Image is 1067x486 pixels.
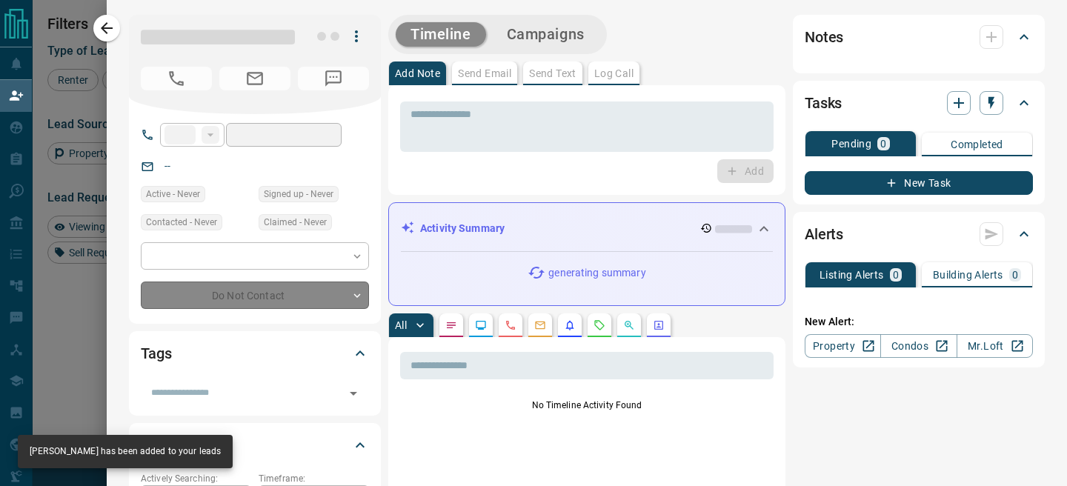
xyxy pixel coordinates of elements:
span: No Email [219,67,290,90]
span: Signed up - Never [264,187,333,202]
p: Completed [951,139,1003,150]
p: All [395,320,407,330]
div: Criteria [141,427,369,463]
a: Condos [880,334,957,358]
p: 0 [893,270,899,280]
h2: Criteria [141,433,189,457]
span: Claimed - Never [264,215,327,230]
p: Add Note [395,68,440,79]
svg: Lead Browsing Activity [475,319,487,331]
svg: Agent Actions [653,319,665,331]
svg: Calls [505,319,516,331]
div: Tags [141,336,369,371]
button: Timeline [396,22,486,47]
div: Do Not Contact [141,282,369,309]
a: Mr.Loft [957,334,1033,358]
span: No Number [141,67,212,90]
p: No Timeline Activity Found [400,399,774,412]
svg: Emails [534,319,546,331]
h2: Tasks [805,91,842,115]
span: Contacted - Never [146,215,217,230]
button: Campaigns [492,22,599,47]
svg: Notes [445,319,457,331]
div: Notes [805,19,1033,55]
div: Activity Summary [401,215,773,242]
p: Actively Searching: [141,472,251,485]
h2: Notes [805,25,843,49]
svg: Listing Alerts [564,319,576,331]
p: New Alert: [805,314,1033,330]
span: No Number [298,67,369,90]
h2: Alerts [805,222,843,246]
a: Property [805,334,881,358]
p: Building Alerts [933,270,1003,280]
p: Pending [831,139,871,149]
h2: Tags [141,342,171,365]
div: [PERSON_NAME] has been added to your leads [30,439,221,464]
p: 0 [880,139,886,149]
p: Activity Summary [420,221,505,236]
span: Active - Never [146,187,200,202]
p: Listing Alerts [820,270,884,280]
button: Open [343,383,364,404]
svg: Opportunities [623,319,635,331]
a: -- [164,160,170,172]
button: New Task [805,171,1033,195]
svg: Requests [594,319,605,331]
div: Tasks [805,85,1033,121]
div: Alerts [805,216,1033,252]
p: Timeframe: [259,472,369,485]
p: generating summary [548,265,645,281]
p: 0 [1012,270,1018,280]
